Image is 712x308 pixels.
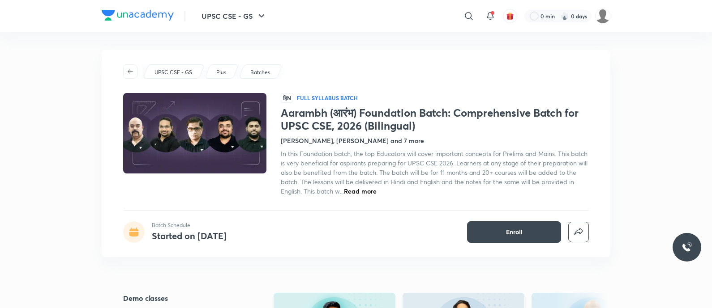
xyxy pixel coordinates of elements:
span: Enroll [506,228,523,236]
img: ttu [682,242,692,253]
h5: Demo classes [123,293,245,304]
button: Enroll [467,221,561,243]
img: streak [560,12,569,21]
img: avatar [506,12,514,20]
button: UPSC CSE - GS [196,7,272,25]
a: UPSC CSE - GS [153,68,194,76]
h1: Aarambh (आरंभ) Foundation Batch: Comprehensive Batch for UPSC CSE, 2026 (Bilingual) [281,106,589,132]
img: Company Logo [102,10,174,21]
p: Batch Schedule [152,221,227,229]
img: Piali K [595,8,610,24]
h4: [PERSON_NAME], [PERSON_NAME] and 7 more [281,136,424,145]
a: Company Logo [102,10,174,23]
span: In this Foundation batch, the top Educators will cover important concepts for Prelims and Mains. ... [281,149,588,195]
p: Batches [250,68,270,76]
img: Thumbnail [122,92,268,174]
p: Full Syllabus Batch [297,94,358,101]
a: Batches [249,68,272,76]
p: UPSC CSE - GS [154,68,192,76]
h4: Started on [DATE] [152,230,227,242]
span: हिN [281,93,293,103]
a: Plus [215,68,228,76]
span: Read more [344,187,377,195]
p: Plus [216,68,226,76]
button: avatar [503,9,517,23]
